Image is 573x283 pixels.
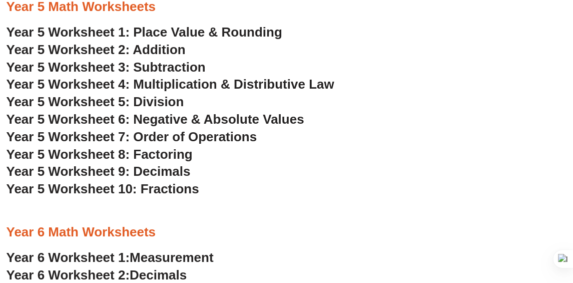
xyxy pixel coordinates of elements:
span: Decimals [130,267,187,282]
h3: Year 6 Math Worksheets [7,224,567,241]
a: Year 5 Worksheet 8: Factoring [7,147,193,162]
span: Year 6 Worksheet 1: [7,250,130,265]
a: Year 5 Worksheet 5: Division [7,94,184,109]
a: Year 5 Worksheet 10: Fractions [7,181,199,196]
a: Year 5 Worksheet 1: Place Value & Rounding [7,25,282,40]
a: Year 5 Worksheet 3: Subtraction [7,60,206,75]
a: Year 6 Worksheet 1:Measurement [7,250,214,265]
span: Year 6 Worksheet 2: [7,267,130,282]
a: Year 5 Worksheet 6: Negative & Absolute Values [7,112,304,127]
a: Year 5 Worksheet 4: Multiplication & Distributive Law [7,77,334,92]
a: Year 5 Worksheet 7: Order of Operations [7,129,257,144]
span: Measurement [130,250,214,265]
a: Year 5 Worksheet 9: Decimals [7,164,191,179]
a: Year 6 Worksheet 2:Decimals [7,267,187,282]
iframe: Chat Widget [402,170,573,283]
a: Year 5 Worksheet 2: Addition [7,42,186,57]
